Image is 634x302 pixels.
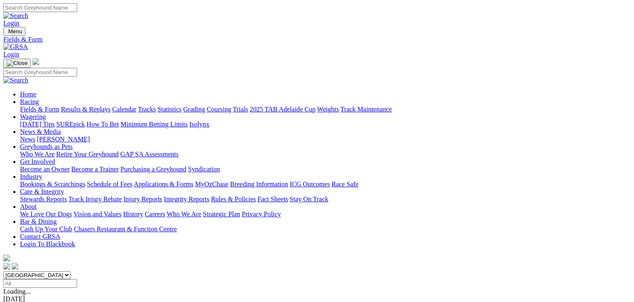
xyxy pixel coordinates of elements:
a: Applications & Forms [134,181,193,188]
a: Login [3,51,19,58]
img: Close [7,60,28,67]
img: Search [3,12,28,20]
a: ICG Outcomes [290,181,330,188]
img: twitter.svg [12,263,18,270]
div: About [20,210,631,218]
a: Race Safe [331,181,358,188]
a: Become an Owner [20,166,70,173]
a: Track Injury Rebate [68,196,122,203]
div: Industry [20,181,631,188]
a: Careers [145,210,165,218]
div: Care & Integrity [20,196,631,203]
a: MyOzChase [195,181,228,188]
a: Calendar [112,106,136,113]
a: Fact Sheets [258,196,288,203]
a: Weights [317,106,339,113]
a: Privacy Policy [242,210,281,218]
a: Industry [20,173,42,180]
a: Bar & Dining [20,218,57,225]
a: Cash Up Your Club [20,225,72,233]
div: Greyhounds as Pets [20,151,631,158]
input: Search [3,3,77,12]
a: Isolynx [189,121,209,128]
a: SUREpick [56,121,85,128]
img: facebook.svg [3,263,10,270]
a: GAP SA Assessments [120,151,179,158]
a: Grading [183,106,205,113]
a: Chasers Restaurant & Function Centre [74,225,177,233]
a: Login To Blackbook [20,240,75,248]
a: Wagering [20,113,46,120]
a: Contact GRSA [20,233,60,240]
a: Syndication [188,166,220,173]
a: Results & Replays [61,106,110,113]
img: logo-grsa-white.png [33,58,39,65]
a: Racing [20,98,39,105]
a: Purchasing a Greyhound [120,166,186,173]
a: Statistics [158,106,182,113]
button: Toggle navigation [3,27,25,36]
button: Toggle navigation [3,59,31,68]
div: News & Media [20,136,631,143]
a: Get Involved [20,158,55,165]
a: History [123,210,143,218]
a: Who We Are [167,210,201,218]
div: Racing [20,106,631,113]
input: Search [3,68,77,77]
div: Wagering [20,121,631,128]
a: Care & Integrity [20,188,64,195]
a: Breeding Information [230,181,288,188]
a: News & Media [20,128,61,135]
a: 2025 TAB Adelaide Cup [250,106,316,113]
a: Strategic Plan [203,210,240,218]
a: Bookings & Scratchings [20,181,85,188]
a: About [20,203,37,210]
a: News [20,136,35,143]
a: Trials [233,106,248,113]
a: Who We Are [20,151,55,158]
a: Schedule of Fees [87,181,132,188]
span: Menu [8,28,22,35]
a: [DATE] Tips [20,121,55,128]
a: Injury Reports [123,196,162,203]
a: [PERSON_NAME] [37,136,90,143]
a: Login [3,20,19,27]
div: Get Involved [20,166,631,173]
a: Track Maintenance [341,106,392,113]
a: Minimum Betting Limits [120,121,188,128]
a: Greyhounds as Pets [20,143,73,150]
span: Loading... [3,288,30,295]
a: Vision and Values [73,210,121,218]
a: Retire Your Greyhound [56,151,119,158]
img: Search [3,77,28,84]
a: Rules & Policies [211,196,256,203]
a: Coursing [207,106,231,113]
a: Fields & Form [3,36,631,43]
a: Integrity Reports [164,196,209,203]
a: How To Bet [87,121,119,128]
a: Tracks [138,106,156,113]
input: Select date [3,279,77,288]
a: Fields & Form [20,106,59,113]
img: GRSA [3,43,28,51]
a: We Love Our Dogs [20,210,72,218]
div: Bar & Dining [20,225,631,233]
a: Home [20,91,36,98]
a: Stay On Track [290,196,328,203]
a: Become a Trainer [71,166,119,173]
a: Stewards Reports [20,196,67,203]
img: logo-grsa-white.png [3,255,10,261]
